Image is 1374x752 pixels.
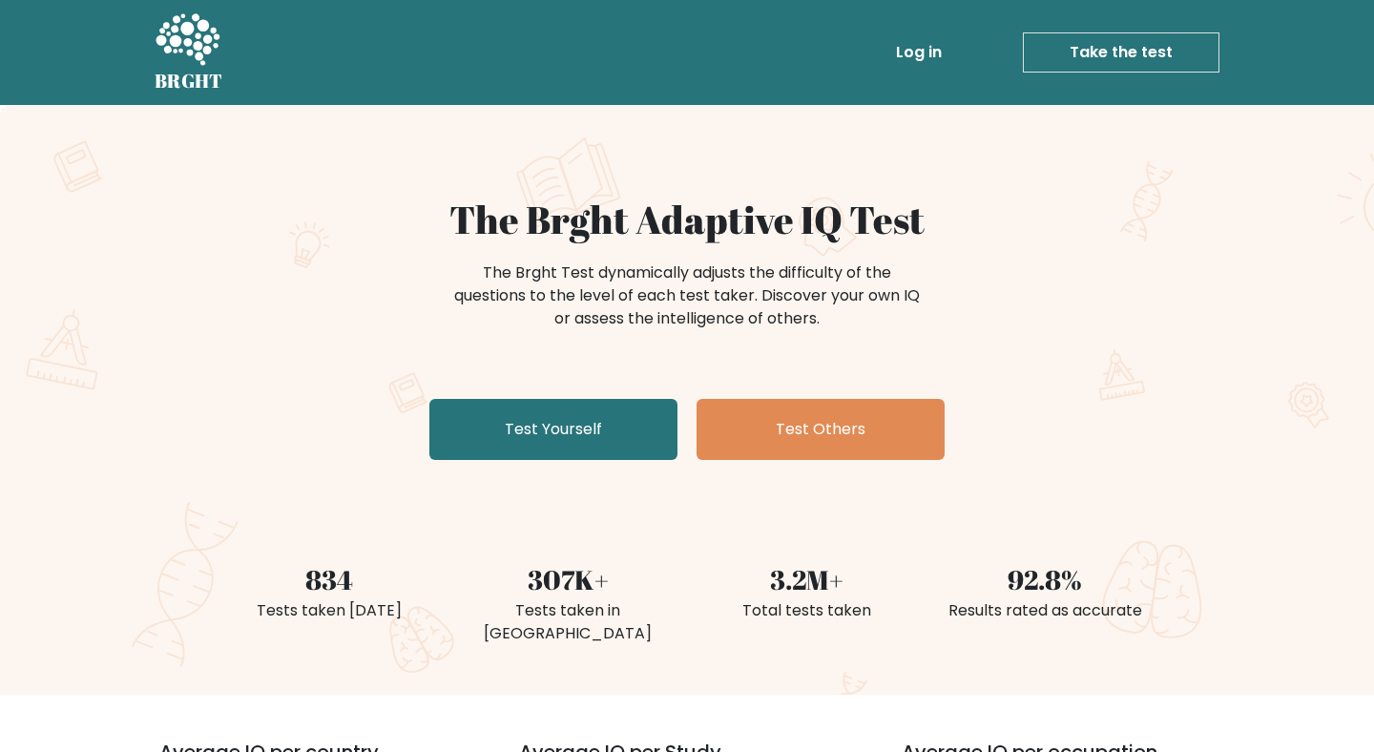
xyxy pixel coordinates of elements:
div: Total tests taken [698,599,914,622]
a: Log in [888,33,949,72]
div: Tests taken [DATE] [221,599,437,622]
a: Take the test [1023,32,1219,73]
a: Test Others [697,399,945,460]
h5: BRGHT [155,70,223,93]
h1: The Brght Adaptive IQ Test [221,197,1153,242]
div: Tests taken in [GEOGRAPHIC_DATA] [460,599,676,645]
a: Test Yourself [429,399,677,460]
div: The Brght Test dynamically adjusts the difficulty of the questions to the level of each test take... [448,261,926,330]
div: Results rated as accurate [937,599,1153,622]
a: BRGHT [155,8,223,97]
div: 307K+ [460,559,676,599]
div: 834 [221,559,437,599]
div: 3.2M+ [698,559,914,599]
div: 92.8% [937,559,1153,599]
